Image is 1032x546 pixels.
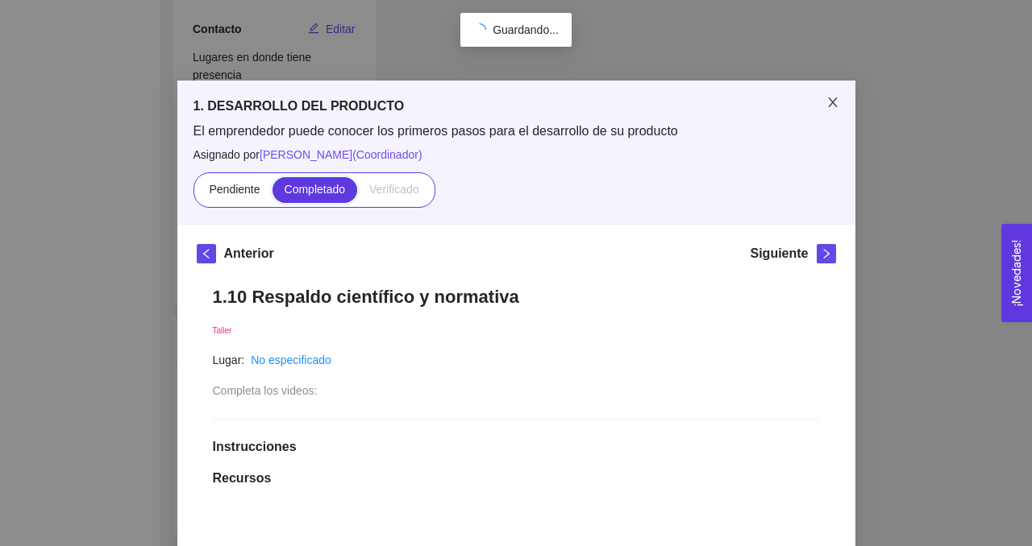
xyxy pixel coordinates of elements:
[369,183,418,196] span: Verificado
[493,23,559,36] span: Guardando...
[213,326,232,335] span: Taller
[197,244,216,263] button: left
[260,148,422,161] span: [PERSON_NAME] ( Coordinador )
[285,183,346,196] span: Completado
[826,96,839,109] span: close
[213,439,820,455] h1: Instrucciones
[810,81,855,126] button: Close
[193,146,839,163] span: Asignado por
[750,244,808,263] h5: Siguiente
[818,248,835,259] span: right
[213,286,820,308] h1: 1.10 Respaldo científico y normativa
[198,248,215,259] span: left
[1001,224,1032,322] button: Open Feedback Widget
[213,470,820,486] h1: Recursos
[193,97,839,116] h5: 1. DESARROLLO DEL PRODUCTO
[817,244,836,263] button: right
[251,354,331,366] a: No especificado
[213,384,318,397] span: Completa los videos:
[213,351,245,369] article: Lugar:
[471,21,489,39] span: loading
[209,183,260,196] span: Pendiente
[193,122,839,140] span: El emprendedor puede conocer los primeros pasos para el desarrollo de su producto
[224,244,274,263] h5: Anterior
